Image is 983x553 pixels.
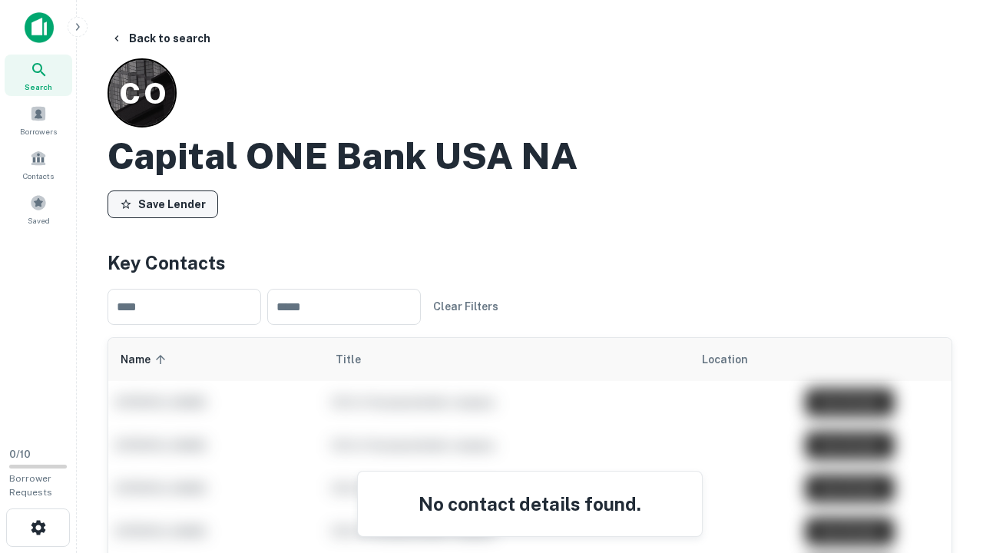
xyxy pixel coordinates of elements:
button: Clear Filters [427,293,505,320]
span: 0 / 10 [9,449,31,460]
a: Saved [5,188,72,230]
span: Borrower Requests [9,473,52,498]
a: Search [5,55,72,96]
span: Borrowers [20,125,57,137]
p: C O [119,71,165,115]
a: Borrowers [5,99,72,141]
a: Contacts [5,144,72,185]
span: Contacts [23,170,54,182]
img: capitalize-icon.png [25,12,54,43]
iframe: Chat Widget [906,381,983,455]
h2: Capital ONE Bank USA NA [108,134,578,178]
h4: Key Contacts [108,249,952,276]
button: Save Lender [108,190,218,218]
span: Saved [28,214,50,227]
h4: No contact details found. [376,490,683,518]
button: Back to search [104,25,217,52]
span: Search [25,81,52,93]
